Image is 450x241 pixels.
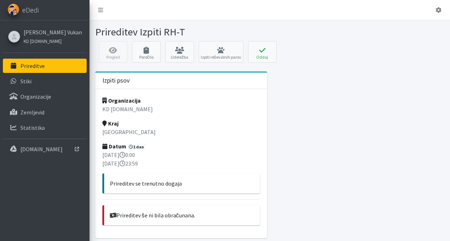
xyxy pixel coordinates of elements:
span: 1 dan [127,144,146,150]
a: Prireditve [3,59,87,73]
a: KD [DOMAIN_NAME] [24,36,82,45]
p: Organizacije [20,93,51,100]
p: Zemljevid [20,109,44,116]
a: Udeležba [165,41,194,63]
p: [GEOGRAPHIC_DATA] [102,128,260,136]
strong: Kraj [102,120,118,127]
a: Izpiti reševalnih parov [199,41,243,63]
a: [PERSON_NAME] Vukan [24,28,82,36]
p: KD [DOMAIN_NAME] [102,105,260,113]
span: eDedi [22,5,39,15]
p: Prireditev se trenutno dogaja [110,179,255,188]
p: Statistika [20,124,45,131]
p: [DOMAIN_NAME] [20,146,63,153]
h3: Izpiti psov [102,77,130,84]
p: Prireditev še ni bila obračunana. [110,211,255,220]
small: KD [DOMAIN_NAME] [24,38,62,44]
a: Poročilo [132,41,161,63]
strong: Datum [102,143,126,150]
p: Stiki [20,78,32,85]
p: [DATE] 0:00 [DATE] 23:59 [102,151,260,168]
h1: Prireditev Izpiti RH-T [95,26,267,38]
a: Zemljevid [3,105,87,119]
a: Stiki [3,74,87,88]
button: Oddaj [248,41,277,63]
img: eDedi [8,4,19,15]
strong: Organizacija [102,97,141,104]
a: Statistika [3,121,87,135]
a: Organizacije [3,89,87,104]
a: [DOMAIN_NAME] [3,142,87,156]
p: Prireditve [20,62,45,69]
